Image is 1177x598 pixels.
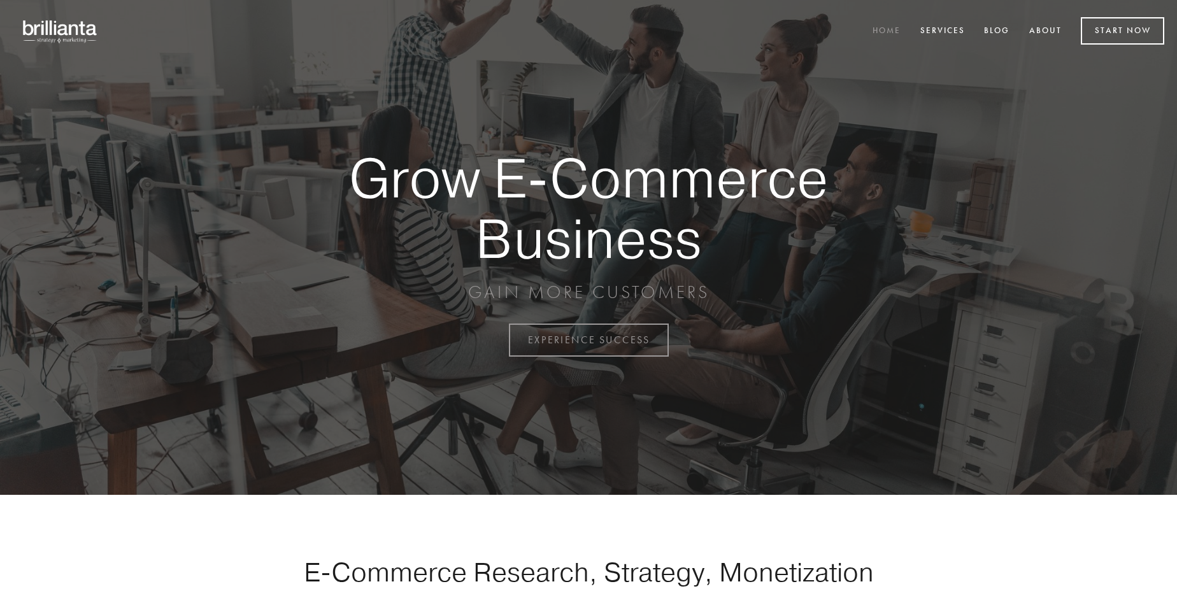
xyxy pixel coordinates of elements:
img: brillianta - research, strategy, marketing [13,13,108,50]
h1: E-Commerce Research, Strategy, Monetization [264,556,913,588]
a: Start Now [1081,17,1164,45]
a: Blog [976,21,1018,42]
p: GAIN MORE CUSTOMERS [304,281,873,304]
a: Services [912,21,973,42]
strong: Grow E-Commerce Business [304,148,873,268]
a: EXPERIENCE SUCCESS [509,324,669,357]
a: Home [864,21,909,42]
a: About [1021,21,1070,42]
